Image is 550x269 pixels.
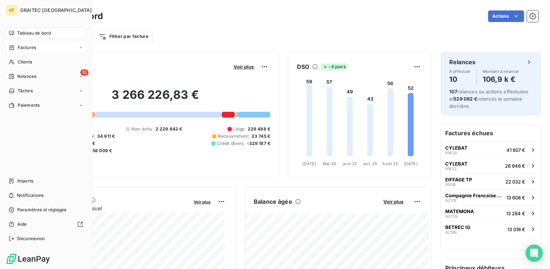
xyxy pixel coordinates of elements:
[248,126,270,132] span: 229 488 €
[247,140,271,147] span: -329 187 €
[383,199,404,204] span: Voir plus
[445,167,457,171] span: 91632
[449,58,475,66] h6: Relances
[445,214,457,219] span: 90759
[321,63,347,70] span: -4 jours
[381,198,406,205] button: Voir plus
[18,102,40,109] span: Paiements
[17,207,66,213] span: Paramètres et réglages
[441,158,541,173] button: CYLEBAT9163226 946 €
[445,177,472,182] span: EIFFAGE TP
[508,226,525,232] span: 13 018 €
[80,69,89,76] span: 10
[41,88,270,109] h2: 3 266 226,83 €
[41,204,189,212] span: Chiffre d'affaires mensuel
[297,62,309,71] h6: DSO
[94,31,153,42] button: Filtrer par facture
[506,195,525,200] span: 13 608 €
[191,198,213,205] button: Voir plus
[449,69,471,74] span: À effectuer
[382,161,398,166] tspan: Août 25
[506,211,525,216] span: 13 284 €
[17,73,36,80] span: Relances
[97,133,115,140] span: 34 911 €
[449,89,457,94] span: 107
[441,205,541,221] button: MATEMONA9075913 284 €
[20,7,92,13] span: GRAITEC [GEOGRAPHIC_DATA]
[505,163,525,169] span: 26 946 €
[17,221,27,228] span: Aide
[17,178,33,184] span: Imports
[6,4,17,16] div: GF
[445,224,470,230] span: BETREC IG
[6,219,86,230] a: Aide
[483,74,519,85] h4: 106,9 k €
[449,89,528,109] span: relances ou actions effectuées et relancés la semaine dernière.
[17,235,45,242] span: Déconnexion
[445,198,456,203] span: 92178
[252,133,270,140] span: 23 745 €
[526,244,543,262] div: Open Intercom Messenger
[449,74,471,85] h4: 10
[441,221,541,237] button: BETREC IG9219913 018 €
[445,151,457,155] span: 91629
[483,69,519,74] span: Montant à relancer
[131,126,152,132] span: Non-échu
[404,161,418,166] tspan: [DATE]
[231,63,256,70] button: Voir plus
[217,140,244,147] span: Crédit divers
[445,193,504,198] span: Compagnie Francaise d'Informatique
[445,230,457,234] span: 92199
[18,88,33,94] span: Tâches
[488,10,524,22] button: Actions
[441,142,541,158] button: CYLEBAT9162941 807 €
[342,161,357,166] tspan: Juin 25
[445,145,468,151] span: CYLEBAT
[18,44,36,51] span: Factures
[506,147,525,153] span: 41 807 €
[441,189,541,205] button: Compagnie Francaise d'Informatique9217813 608 €
[445,182,456,187] span: 91018
[194,199,211,204] span: Voir plus
[90,147,112,154] span: -58 009 €
[302,161,316,166] tspan: [DATE]
[17,192,44,199] span: Notifications
[234,64,254,70] span: Voir plus
[218,133,249,140] span: Recouvrement
[363,161,377,166] tspan: Juil. 25
[445,161,468,167] span: CYLEBAT
[323,161,336,166] tspan: Mai 25
[18,59,32,65] span: Clients
[441,173,541,189] button: EIFFAGE TP9101822 032 €
[505,179,525,185] span: 22 032 €
[155,126,182,132] span: 2 229 842 €
[445,208,474,214] span: MATEMONA
[6,253,50,265] img: Logo LeanPay
[254,197,292,206] h6: Balance âgée
[17,30,51,36] span: Tableau de bord
[441,124,541,142] h6: Factures échues
[233,126,245,132] span: Litige
[454,96,477,102] span: 529 062 €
